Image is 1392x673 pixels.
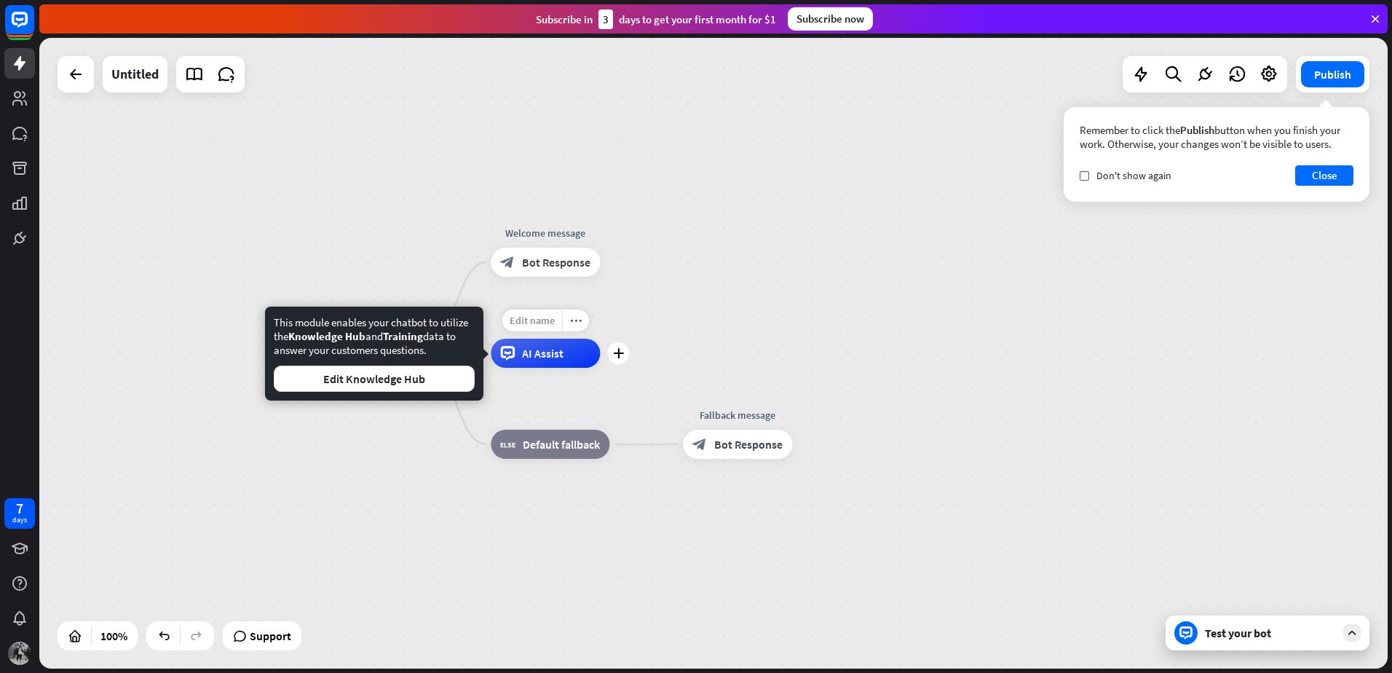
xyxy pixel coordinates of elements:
[598,9,613,29] div: 3
[536,9,776,29] div: Subscribe in days to get your first month for $1
[96,624,132,648] div: 100%
[788,7,873,31] div: Subscribe now
[523,437,600,452] span: Default fallback
[4,498,35,529] a: 7 days
[1180,123,1214,137] span: Publish
[692,437,707,452] i: block_bot_response
[12,6,55,50] button: Open LiveChat chat widget
[570,315,582,326] i: more_horiz
[510,314,555,327] span: Edit name
[1096,169,1171,182] span: Don't show again
[274,366,475,392] button: Edit Knowledge Hub
[522,255,590,269] span: Bot Response
[500,437,515,452] i: block_fallback
[480,226,611,240] div: Welcome message
[1301,61,1364,87] button: Publish
[12,515,27,525] div: days
[1080,123,1353,151] div: Remember to click the button when you finish your work. Otherwise, your changes won’t be visible ...
[16,502,23,515] div: 7
[250,624,291,648] span: Support
[288,329,365,343] span: Knowledge Hub
[613,348,624,358] i: plus
[522,346,563,361] span: AI Assist
[383,329,423,343] span: Training
[714,437,783,452] span: Bot Response
[1295,165,1353,186] button: Close
[672,408,803,422] div: Fallback message
[500,255,515,269] i: block_bot_response
[111,56,159,93] div: Untitled
[1205,626,1336,640] div: Test your bot
[274,315,475,392] div: This module enables your chatbot to utilize the and data to answer your customers questions.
